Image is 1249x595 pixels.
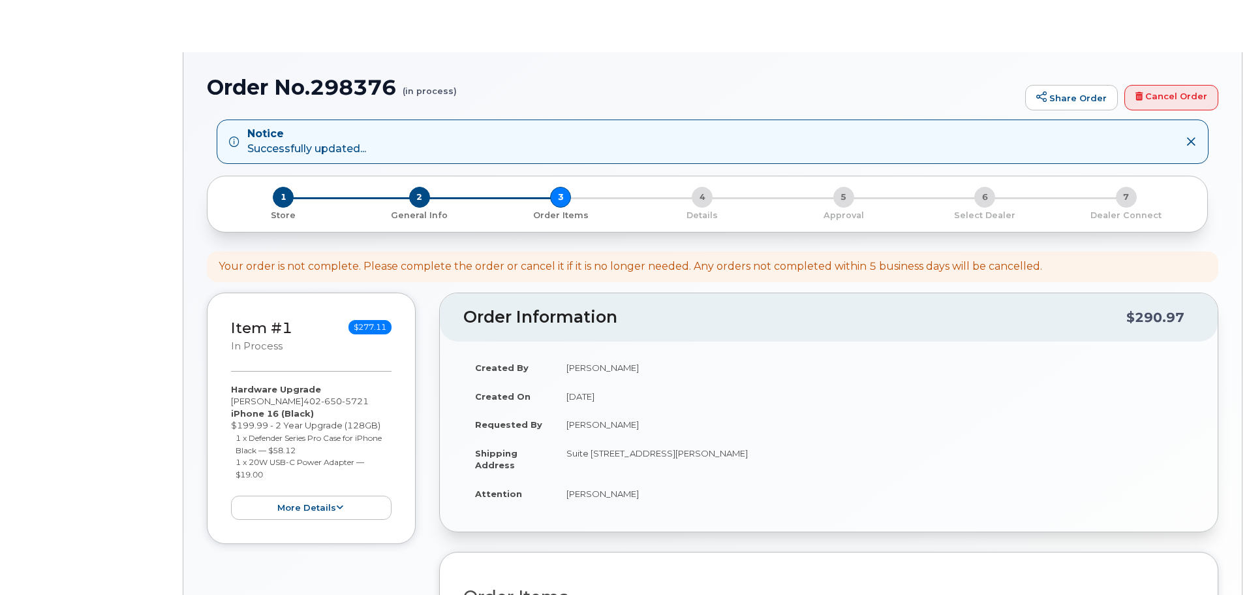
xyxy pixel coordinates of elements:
strong: Created By [475,362,529,373]
a: 1 Store [218,208,349,221]
p: General Info [354,210,486,221]
td: [DATE] [555,382,1194,411]
span: 402 [303,396,369,406]
div: $290.97 [1126,305,1184,330]
span: 5721 [342,396,369,406]
div: [PERSON_NAME] $199.99 - 2 Year Upgrade (128GB) [231,383,392,520]
div: Successfully updated... [247,127,366,157]
a: Item #1 [231,319,292,337]
small: 1 x Defender Series Pro Case for iPhone Black — $58.12 [236,433,382,455]
a: 2 General Info [349,208,491,221]
td: [PERSON_NAME] [555,410,1194,439]
a: Share Order [1025,85,1118,111]
strong: Attention [475,489,522,499]
small: (in process) [403,76,457,96]
span: 1 [273,187,294,208]
span: $277.11 [348,320,392,334]
strong: Shipping Address [475,448,517,471]
h2: Order Information [463,308,1126,327]
span: 650 [321,396,342,406]
h1: Order No.298376 [207,76,1019,99]
td: [PERSON_NAME] [555,353,1194,382]
td: Suite [STREET_ADDRESS][PERSON_NAME] [555,439,1194,479]
strong: Notice [247,127,366,142]
a: Cancel Order [1124,85,1218,111]
span: 2 [409,187,430,208]
button: more details [231,496,392,520]
strong: iPhone 16 (Black) [231,408,314,419]
strong: Created On [475,391,531,402]
strong: Requested By [475,419,542,430]
strong: Hardware Upgrade [231,384,321,394]
small: in process [231,340,283,352]
small: 1 x 20W USB-C Power Adapter — $19.00 [236,457,364,479]
td: [PERSON_NAME] [555,479,1194,508]
div: Your order is not complete. Please complete the order or cancel it if it is no longer needed. Any... [219,259,1042,274]
p: Store [223,210,344,221]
